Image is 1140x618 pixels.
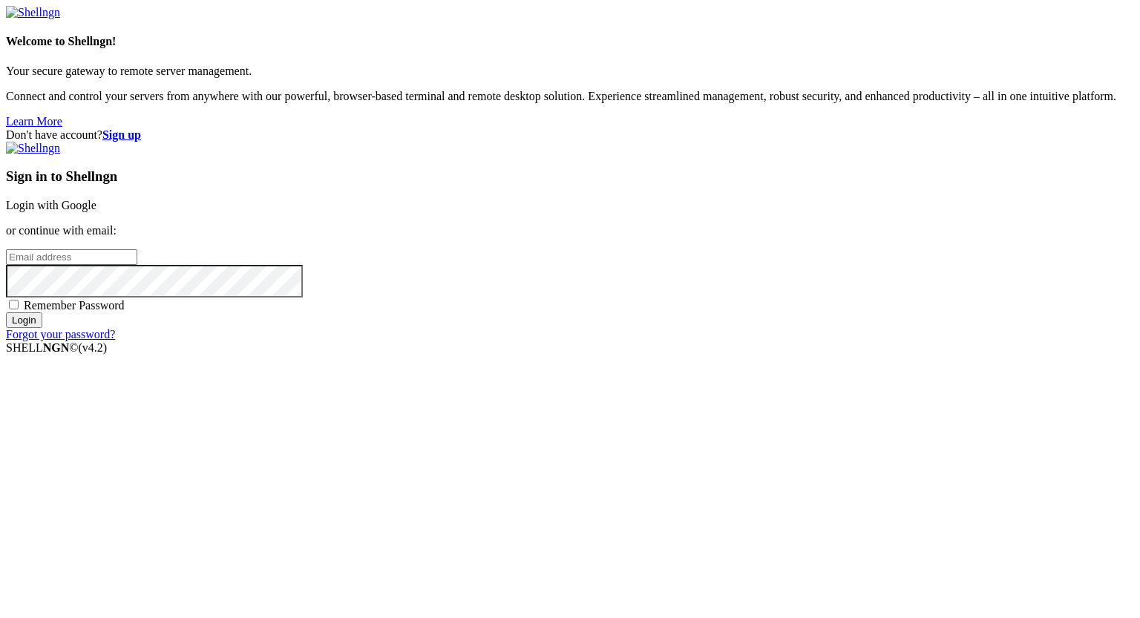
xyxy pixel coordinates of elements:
[6,341,107,354] span: SHELL ©
[6,312,42,328] input: Login
[6,328,115,341] a: Forgot your password?
[102,128,141,141] a: Sign up
[6,35,1134,48] h4: Welcome to Shellngn!
[6,142,60,155] img: Shellngn
[6,90,1134,103] p: Connect and control your servers from anywhere with our powerful, browser-based terminal and remo...
[6,199,96,211] a: Login with Google
[79,341,108,354] span: 4.2.0
[6,224,1134,237] p: or continue with email:
[6,168,1134,185] h3: Sign in to Shellngn
[6,128,1134,142] div: Don't have account?
[6,65,1134,78] p: Your secure gateway to remote server management.
[6,6,60,19] img: Shellngn
[9,300,19,309] input: Remember Password
[43,341,70,354] b: NGN
[6,115,62,128] a: Learn More
[24,299,125,312] span: Remember Password
[6,249,137,265] input: Email address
